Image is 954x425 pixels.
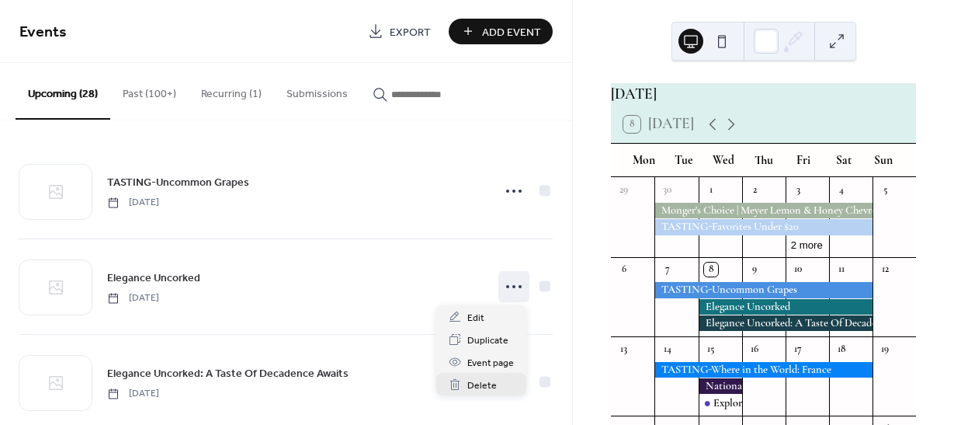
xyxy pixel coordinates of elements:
[467,310,484,326] span: Edit
[449,19,553,44] button: Add Event
[617,342,631,356] div: 13
[834,183,848,197] div: 4
[107,173,249,191] a: TASTING-Uncommon Grapes
[661,342,675,356] div: 14
[661,263,675,277] div: 7
[664,144,704,177] div: Tue
[654,282,872,298] div: TASTING-Uncommon Grapes
[791,263,805,277] div: 10
[703,144,744,177] div: Wed
[699,299,872,315] div: Elegance Uncorked
[791,183,805,197] div: 3
[878,183,892,197] div: 5
[704,183,718,197] div: 1
[107,291,159,305] span: [DATE]
[107,269,200,287] a: Elegance Uncorked
[661,183,675,197] div: 30
[713,395,882,411] div: Explorer Club Release: Sierra Foothills
[390,24,431,40] span: Export
[107,366,349,382] span: Elegance Uncorked: A Taste Of Decadence Awaits
[834,263,848,277] div: 11
[824,144,864,177] div: Sat
[467,333,508,349] span: Duplicate
[482,24,541,40] span: Add Event
[356,19,442,44] a: Export
[744,144,784,177] div: Thu
[274,63,360,118] button: Submissions
[107,196,159,210] span: [DATE]
[623,144,664,177] div: Mon
[16,63,110,120] button: Upcoming (28)
[704,263,718,277] div: 8
[834,342,848,356] div: 18
[785,236,829,252] button: 2 more
[748,183,761,197] div: 2
[19,17,67,47] span: Events
[654,219,872,235] div: TASTING-Favorites Under $20
[467,355,514,371] span: Event page
[654,362,872,378] div: TASTING-Where in the World: France
[878,342,892,356] div: 19
[110,63,189,118] button: Past (100+)
[189,63,274,118] button: Recurring (1)
[699,315,872,331] div: Elegance Uncorked: A Taste Of Decadence Awaits
[748,263,761,277] div: 9
[878,263,892,277] div: 12
[791,342,805,356] div: 17
[107,387,159,401] span: [DATE]
[863,144,904,177] div: Sun
[783,144,824,177] div: Fri
[611,83,916,106] div: [DATE]
[704,342,718,356] div: 15
[467,378,497,394] span: Delete
[617,263,631,277] div: 6
[699,378,742,394] div: National Moldy Cheese Day!
[617,183,631,197] div: 29
[107,364,349,382] a: Elegance Uncorked: A Taste Of Decadence Awaits
[107,270,200,287] span: Elegance Uncorked
[699,395,742,411] div: Explorer Club Release: Sierra Foothills
[654,203,872,218] div: Monger's Choice | Meyer Lemon & Honey Chevre
[107,175,249,191] span: TASTING-Uncommon Grapes
[748,342,761,356] div: 16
